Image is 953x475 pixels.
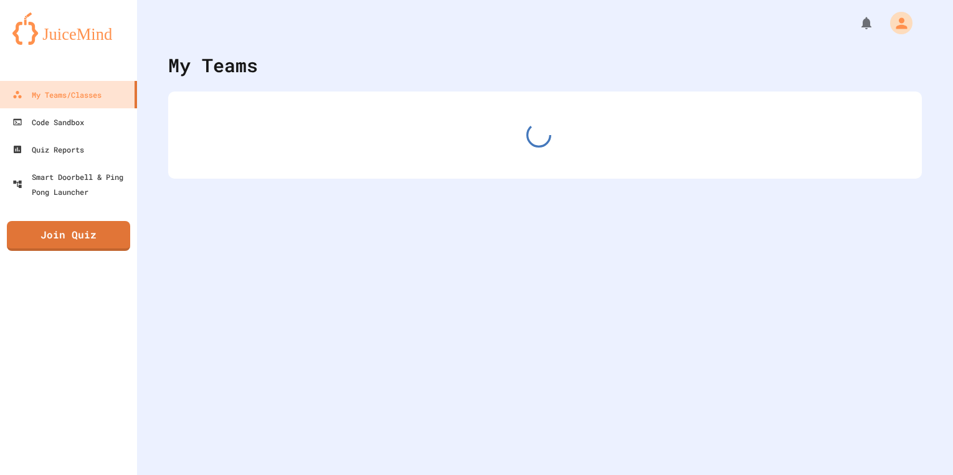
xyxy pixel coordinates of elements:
div: Code Sandbox [12,115,84,129]
div: Smart Doorbell & Ping Pong Launcher [12,169,132,199]
div: My Notifications [836,12,877,34]
img: logo-orange.svg [12,12,125,45]
div: My Account [877,9,916,37]
div: My Teams/Classes [12,87,102,102]
iframe: chat widget [901,425,941,463]
div: My Teams [168,51,258,79]
iframe: chat widget [850,371,941,424]
div: Quiz Reports [12,142,84,157]
a: Join Quiz [7,221,130,251]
